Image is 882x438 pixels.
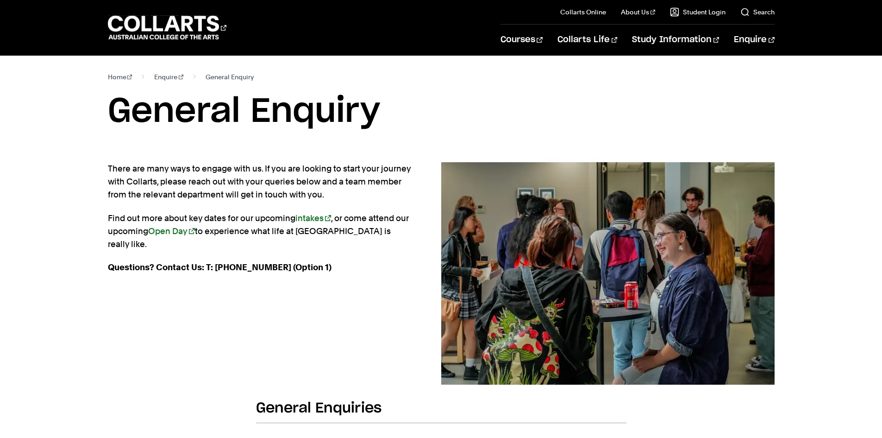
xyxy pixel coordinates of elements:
[108,212,412,251] p: Find out more about key dates for our upcoming , or come attend our upcoming to experience what l...
[621,7,655,17] a: About Us
[734,25,774,55] a: Enquire
[560,7,606,17] a: Collarts Online
[154,70,183,83] a: Enquire
[108,70,132,83] a: Home
[256,400,626,423] h2: General Enquiries
[148,226,195,236] a: Open Day
[206,70,254,83] span: General Enquiry
[108,262,332,272] strong: Questions? Contact Us: T: [PHONE_NUMBER] (Option 1)
[740,7,775,17] a: Search
[108,91,775,133] h1: General Enquiry
[500,25,543,55] a: Courses
[632,25,719,55] a: Study Information
[108,162,412,201] p: There are many ways to engage with us. If you are looking to start your journey with Collarts, pl...
[295,213,331,223] a: intakes
[557,25,617,55] a: Collarts Life
[670,7,726,17] a: Student Login
[108,14,226,41] div: Go to homepage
